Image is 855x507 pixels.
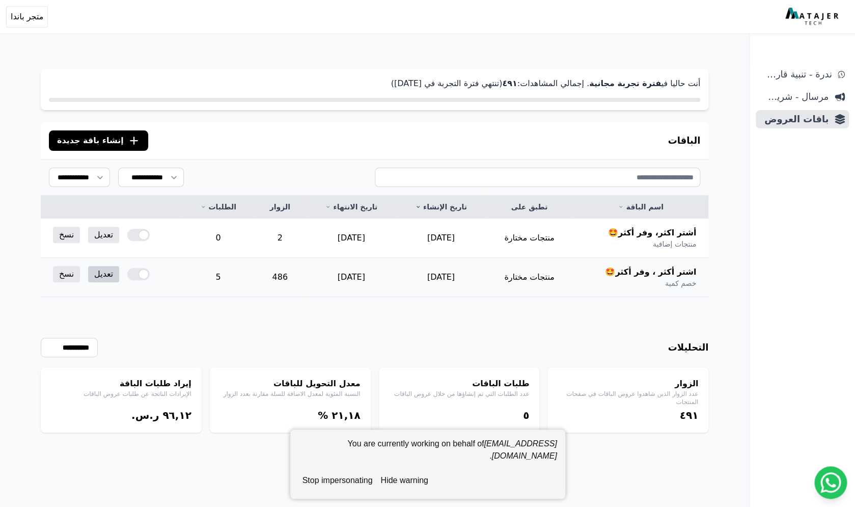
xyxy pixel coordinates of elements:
[49,130,148,151] button: إنشاء باقة جديدة
[6,6,48,28] button: متجر باندا
[589,78,661,88] strong: فترة تجربة مجانية
[389,390,530,398] p: عدد الطلبات التي تم إنشاؤها من خلال عروض الباقات
[318,202,384,212] a: تاريخ الانتهاء
[484,439,557,460] em: [EMAIL_ADDRESS][DOMAIN_NAME]
[486,219,573,258] td: منتجات مختارة
[668,340,708,355] h3: التحليلات
[376,470,432,491] button: hide warning
[396,219,486,258] td: [DATE]
[558,408,698,422] div: ٤٩١
[88,227,119,243] a: تعديل
[220,390,361,398] p: النسبة المئوية لمعدل الاضافة للسلة مقارنة بعدد الزوار
[162,409,191,421] bdi: ٩٦,١٢
[53,227,80,243] a: نسخ
[254,258,306,297] td: 486
[306,258,396,297] td: [DATE]
[389,378,530,390] h4: طلبات الباقات
[220,378,361,390] h4: معدل التحويل للباقات
[88,266,119,282] a: تعديل
[254,219,306,258] td: 2
[183,219,254,258] td: 0
[760,90,829,104] span: مرسال - شريط دعاية
[585,202,696,212] a: اسم الباقة
[332,409,360,421] bdi: ٢١,١٨
[668,134,700,148] h3: الباقات
[53,266,80,282] a: نسخ
[665,278,696,288] span: خصم كمية
[51,390,191,398] p: الإيرادات الناتجة عن طلبات عروض الباقات
[486,196,573,219] th: تطبق على
[558,378,698,390] h4: الزوار
[51,378,191,390] h4: إيراد طلبات الباقة
[653,239,696,249] span: منتجات إضافية
[318,409,328,421] span: %
[11,11,43,23] span: متجر باندا
[605,266,696,278] span: اشتر أكثر ، وفر أكثر🤩
[558,390,698,406] p: عدد الزوار الذين شاهدوا عروض الباقات في صفحات المنتجات
[608,227,696,239] span: أشتر اكثر، وفر أكثر🤩
[298,438,557,470] div: You are currently working on behalf of .
[760,67,832,82] span: ندرة - تنبية قارب علي النفاذ
[785,8,841,26] img: MatajerTech Logo
[396,258,486,297] td: [DATE]
[298,470,377,491] button: stop impersonating
[502,78,517,88] strong: ٤٩١
[254,196,306,219] th: الزوار
[57,135,124,147] span: إنشاء باقة جديدة
[760,112,829,126] span: باقات العروض
[195,202,241,212] a: الطلبات
[306,219,396,258] td: [DATE]
[49,77,700,90] p: أنت حاليا في . إجمالي المشاهدات: (تنتهي فترة التجربة في [DATE])
[389,408,530,422] div: ٥
[486,258,573,297] td: منتجات مختارة
[131,409,159,421] span: ر.س.
[183,258,254,297] td: 5
[408,202,474,212] a: تاريخ الإنشاء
